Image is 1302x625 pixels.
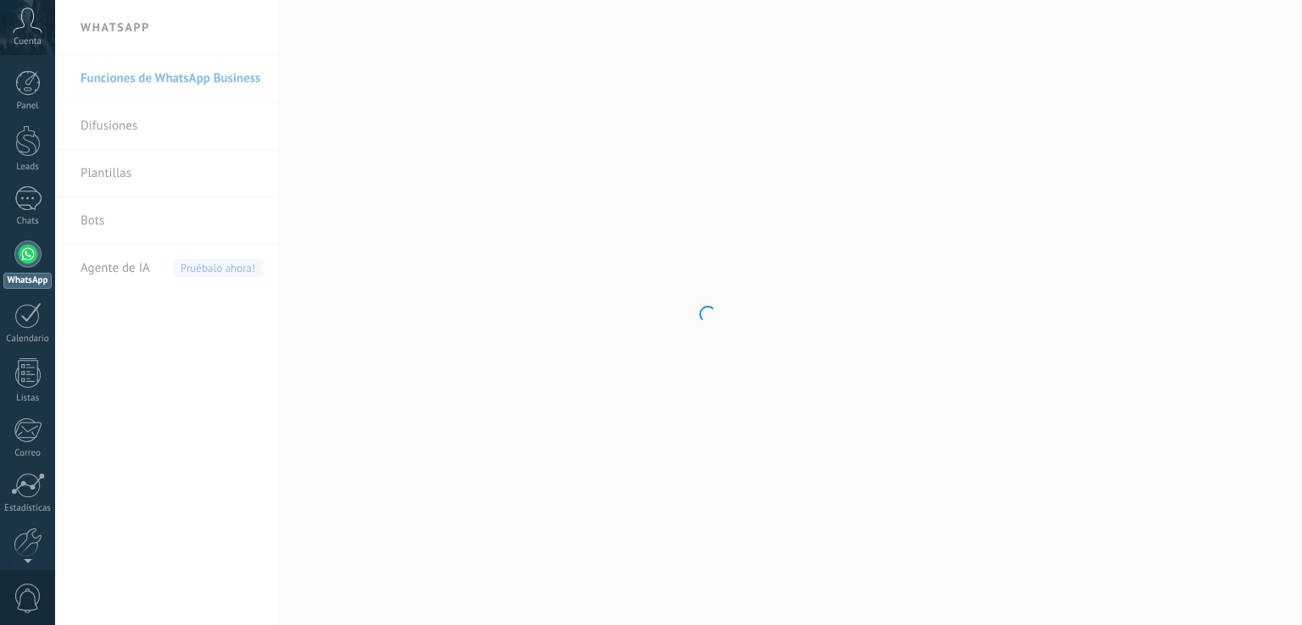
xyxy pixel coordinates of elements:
div: Listas [3,393,53,404]
span: Cuenta [14,36,42,47]
div: WhatsApp [3,273,52,289]
div: Leads [3,162,53,173]
div: Panel [3,101,53,112]
div: Correo [3,448,53,459]
div: Chats [3,216,53,227]
div: Calendario [3,334,53,345]
div: Estadísticas [3,503,53,514]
